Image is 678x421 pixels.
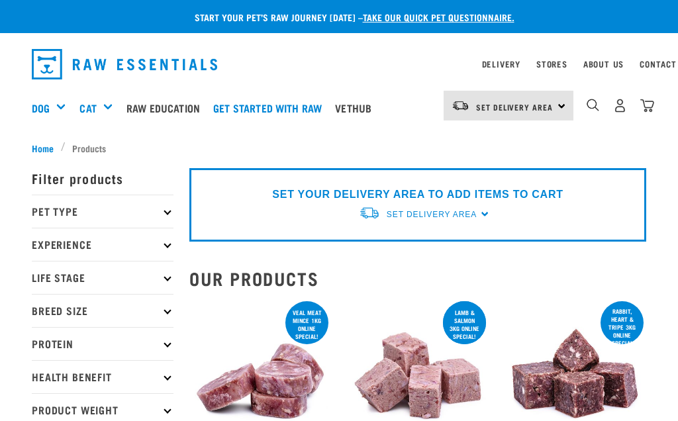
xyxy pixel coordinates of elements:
a: About Us [583,62,624,66]
a: Cat [79,100,96,116]
img: van-moving.png [452,100,469,112]
img: user.png [613,99,627,113]
img: home-icon@2x.png [640,99,654,113]
a: Get started with Raw [210,81,332,134]
a: Dog [32,100,50,116]
span: Home [32,141,54,155]
a: Delivery [482,62,520,66]
img: home-icon-1@2x.png [587,99,599,111]
div: Veal Meat mince 1kg online special! [285,303,328,346]
a: Stores [536,62,567,66]
span: Set Delivery Area [476,105,553,109]
a: Home [32,141,61,155]
p: Experience [32,228,173,261]
p: Filter products [32,162,173,195]
img: van-moving.png [359,206,380,220]
h2: Our Products [189,268,646,289]
div: Rabbit, Heart & Tripe 3kg online special [601,301,644,353]
p: Protein [32,327,173,360]
a: Vethub [332,81,381,134]
div: Lamb & Salmon 3kg online special! [443,303,486,346]
nav: dropdown navigation [21,44,657,85]
p: SET YOUR DELIVERY AREA TO ADD ITEMS TO CART [272,187,563,203]
img: Raw Essentials Logo [32,49,217,79]
a: take our quick pet questionnaire. [363,15,514,19]
nav: breadcrumbs [32,141,646,155]
p: Breed Size [32,294,173,327]
p: Health Benefit [32,360,173,393]
p: Life Stage [32,261,173,294]
a: Contact [640,62,677,66]
span: Set Delivery Area [387,210,477,219]
p: Pet Type [32,195,173,228]
a: Raw Education [123,81,210,134]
